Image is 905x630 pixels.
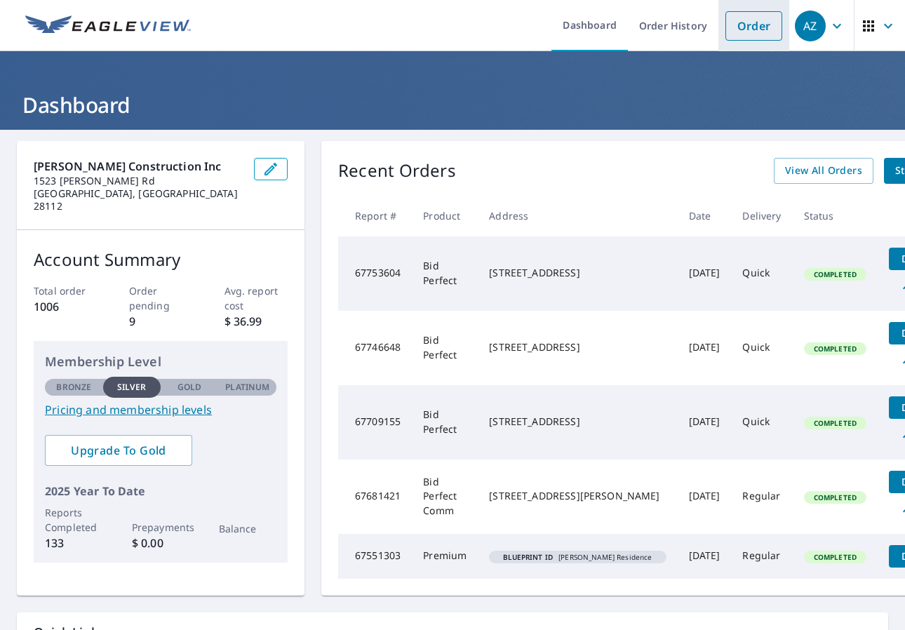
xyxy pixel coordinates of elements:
p: Platinum [225,381,269,394]
td: Bid Perfect [412,236,478,311]
td: Premium [412,534,478,579]
p: Silver [117,381,147,394]
p: Gold [177,381,201,394]
p: 133 [45,535,103,551]
td: 67551303 [338,534,412,579]
p: Balance [219,521,277,536]
a: Pricing and membership levels [45,401,276,418]
p: 9 [129,313,193,330]
span: Completed [805,269,865,279]
td: Bid Perfect [412,385,478,460]
div: [STREET_ADDRESS] [489,340,666,354]
p: Reports Completed [45,505,103,535]
span: Completed [805,552,865,562]
td: 67753604 [338,236,412,311]
td: [DATE] [678,311,732,385]
p: Membership Level [45,352,276,371]
th: Address [478,195,677,236]
span: Completed [805,418,865,428]
a: Upgrade To Gold [45,435,192,466]
td: 67709155 [338,385,412,460]
span: [PERSON_NAME] Residence [495,554,660,561]
span: Upgrade To Gold [56,443,181,458]
td: [DATE] [678,534,732,579]
a: Order [725,11,782,41]
p: [GEOGRAPHIC_DATA], [GEOGRAPHIC_DATA] 28112 [34,187,243,213]
p: Total order [34,283,98,298]
p: Recent Orders [338,158,456,184]
td: Quick [731,385,792,460]
th: Report # [338,195,412,236]
td: 67746648 [338,311,412,385]
p: [PERSON_NAME] Construction Inc [34,158,243,175]
div: [STREET_ADDRESS][PERSON_NAME] [489,489,666,503]
th: Date [678,195,732,236]
div: [STREET_ADDRESS] [489,415,666,429]
em: Blueprint ID [503,554,553,561]
p: Bronze [56,381,91,394]
td: Bid Perfect Comm [412,460,478,534]
img: EV Logo [25,15,191,36]
p: 1006 [34,298,98,315]
td: [DATE] [678,385,732,460]
p: 2025 Year To Date [45,483,276,500]
td: [DATE] [678,460,732,534]
div: [STREET_ADDRESS] [489,266,666,280]
th: Product [412,195,478,236]
p: Prepayments [132,520,190,535]
td: Quick [731,311,792,385]
p: $ 36.99 [224,313,288,330]
span: View All Orders [785,162,862,180]
td: Regular [731,534,792,579]
p: 1523 [PERSON_NAME] Rd [34,175,243,187]
a: View All Orders [774,158,873,184]
th: Delivery [731,195,792,236]
td: [DATE] [678,236,732,311]
p: Order pending [129,283,193,313]
span: Completed [805,344,865,354]
div: AZ [795,11,826,41]
td: Regular [731,460,792,534]
th: Status [793,195,878,236]
p: Avg. report cost [224,283,288,313]
h1: Dashboard [17,91,888,119]
p: $ 0.00 [132,535,190,551]
span: Completed [805,492,865,502]
td: Bid Perfect [412,311,478,385]
p: Account Summary [34,247,288,272]
td: Quick [731,236,792,311]
td: 67681421 [338,460,412,534]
